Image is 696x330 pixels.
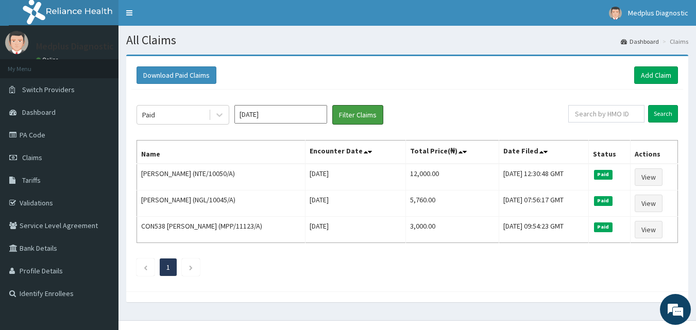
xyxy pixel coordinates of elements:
a: Page 1 is your current page [166,263,170,272]
li: Claims [660,37,688,46]
a: Online [36,56,61,63]
td: 3,000.00 [406,217,499,243]
td: [DATE] 07:56:17 GMT [499,190,589,217]
a: Previous page [143,263,148,272]
input: Select Month and Year [234,105,327,124]
span: Tariffs [22,176,41,185]
th: Total Price(₦) [406,141,499,164]
th: Status [589,141,631,164]
td: [DATE] [305,164,406,190]
a: View [635,221,663,238]
td: CON538 [PERSON_NAME] (MPP/11123/A) [137,217,305,243]
p: Medplus Diagnostic [36,42,114,51]
img: User Image [609,7,622,20]
a: Dashboard [621,37,659,46]
input: Search by HMO ID [568,105,644,123]
td: [PERSON_NAME] (NTE/10050/A) [137,164,305,190]
td: 12,000.00 [406,164,499,190]
span: Claims [22,153,42,162]
a: View [635,168,663,186]
th: Encounter Date [305,141,406,164]
td: [DATE] [305,217,406,243]
div: Paid [142,110,155,120]
div: Chat with us now [54,58,173,71]
h1: All Claims [126,33,688,47]
td: [DATE] 12:30:48 GMT [499,164,589,190]
a: Add Claim [634,66,678,84]
a: Next page [189,263,193,272]
span: Paid [594,170,613,179]
span: Paid [594,222,613,232]
input: Search [648,105,678,123]
span: Medplus Diagnostic [628,8,688,18]
textarea: Type your message and hit 'Enter' [5,220,196,256]
td: [DATE] 09:54:23 GMT [499,217,589,243]
span: Dashboard [22,108,56,117]
td: [DATE] [305,190,406,217]
a: View [635,195,663,212]
span: We're online! [60,99,142,203]
button: Filter Claims [332,105,383,125]
th: Actions [630,141,677,164]
th: Name [137,141,305,164]
th: Date Filed [499,141,589,164]
img: d_794563401_company_1708531726252_794563401 [19,51,42,77]
button: Download Paid Claims [137,66,216,84]
td: 5,760.00 [406,190,499,217]
span: Switch Providers [22,85,75,94]
img: User Image [5,31,28,54]
td: [PERSON_NAME] (NGL/10045/A) [137,190,305,217]
span: Paid [594,196,613,205]
div: Minimize live chat window [169,5,194,30]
